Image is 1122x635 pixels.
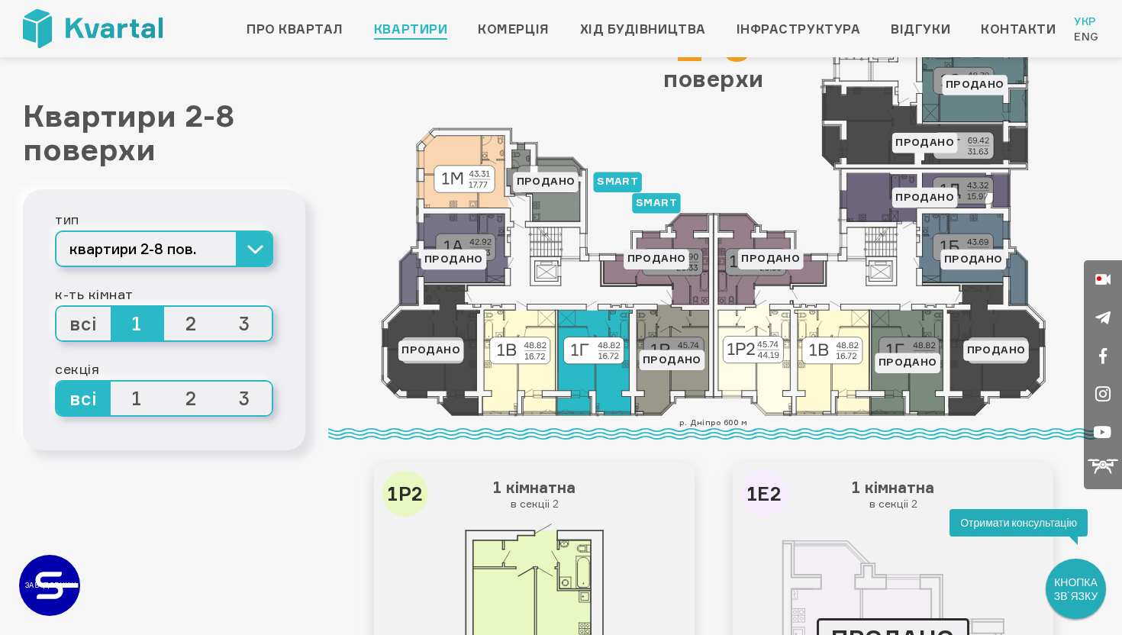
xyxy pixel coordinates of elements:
span: 3 [218,307,272,340]
img: Kvartal [23,9,163,48]
a: Хід будівництва [580,20,706,38]
a: Eng [1074,29,1099,44]
a: Про квартал [247,20,343,38]
div: р. Дніпро 600 м [328,416,1099,440]
a: Укр [1074,14,1099,29]
small: в секціі 2 [390,497,679,511]
a: Комерція [478,20,549,38]
a: Квартири [374,20,447,38]
a: Відгуки [891,20,950,38]
small: в секціі 2 [749,497,1037,511]
h1: Квартири 2-8 поверхи [23,99,305,166]
span: 1 [111,307,165,340]
a: ЗАБУДОВНИК [19,555,80,616]
span: 2 [164,307,218,340]
div: КНОПКА ЗВ`ЯЗКУ [1047,560,1104,617]
div: 1Е2 [741,471,787,517]
a: Інфраструктура [737,20,861,38]
div: поверхи [663,21,764,90]
span: всі [56,382,111,415]
h3: 1 кімнатна [386,475,682,514]
a: Контакти [981,20,1056,38]
h3: 1 кімнатна [745,475,1041,514]
text: ЗАБУДОВНИК [39,581,60,590]
span: всі [56,307,111,340]
div: тип [55,208,273,230]
div: секція [55,357,273,380]
div: к-ть кімнат [55,282,273,305]
span: 2 [164,382,218,415]
span: 3 [218,382,272,415]
button: квартири 2-8 пов. [55,230,273,267]
span: 1 [111,382,165,415]
div: 1Р2 [382,471,428,517]
div: Отримати консультацію [950,509,1088,537]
